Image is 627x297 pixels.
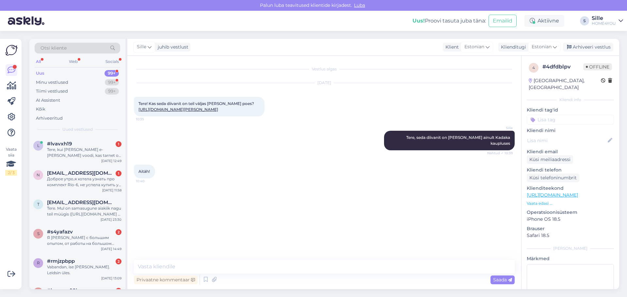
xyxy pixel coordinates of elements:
span: tambet1@gmail.com [47,200,115,205]
div: 99+ [105,79,119,86]
div: Tiimi vestlused [36,88,68,95]
div: S [580,16,589,25]
div: Klient [443,44,459,51]
span: #rmjzpbpp [47,258,75,264]
div: Web [68,57,79,66]
span: 4 [532,65,535,70]
span: #s4yafazv [47,229,73,235]
span: Tere! Kas seda diivanit on teil väljas [PERSON_NAME] poes? [138,101,254,112]
div: Kõik [36,106,45,112]
div: Vestlus algas [134,66,515,72]
div: [DATE] 12:49 [101,158,121,163]
div: Privaatne kommentaar [134,275,198,284]
span: Estonian [464,43,484,51]
span: Aitäh! [138,169,150,174]
p: Operatsioonisüsteem [527,209,614,216]
div: Vaata siia [5,146,17,176]
span: n [37,172,40,177]
div: 2 / 3 [5,170,17,176]
div: Я [PERSON_NAME] с большим опытом, от работы на большом прозизводстве до собственного ателье [47,235,121,246]
p: iPhone OS 18.5 [527,216,614,223]
span: #hwgwq98b [47,288,79,293]
span: Uued vestlused [62,126,93,132]
span: Saada [493,277,512,283]
input: Lisa nimi [527,137,606,144]
div: Socials [104,57,120,66]
div: All [35,57,42,66]
span: t [37,202,40,207]
a: [URL][DOMAIN_NAME] [527,192,578,198]
div: 99+ [104,70,119,77]
span: r [37,260,40,265]
p: Kliendi nimi [527,127,614,134]
span: l [37,143,40,148]
p: Kliendi telefon [527,167,614,173]
span: Otsi kliente [40,45,67,52]
img: Askly Logo [5,44,18,56]
div: Kliendi info [527,97,614,103]
p: Safari 18.5 [527,232,614,239]
div: Küsi telefoninumbrit [527,173,579,182]
div: AI Assistent [36,97,60,104]
span: 10:35 [136,117,160,122]
p: Kliendi email [527,148,614,155]
div: 2 [116,229,121,235]
span: s [37,231,40,236]
b: Uus! [412,18,425,24]
div: Aktiivne [524,15,564,27]
div: 1 [116,288,121,294]
span: Offline [583,63,612,70]
div: [DATE] 23:30 [101,217,121,222]
div: # 4dfdblpv [542,63,583,71]
div: [DATE] 14:49 [101,246,121,251]
div: Доброе утро,я хотела узнать про комплект Rio-6, не успела купить у нас в [GEOGRAPHIC_DATA] со ски... [47,176,121,188]
div: Sille [592,16,616,21]
div: 1 [116,141,121,147]
div: Arhiveeritud [36,115,63,122]
div: Minu vestlused [36,79,68,86]
div: 2 [116,259,121,264]
span: #lvavxh19 [47,141,72,147]
div: 99+ [105,88,119,95]
div: Tere, kui [PERSON_NAME] e-[PERSON_NAME] voodi, kas tarnet on võimalik ajatada septembri algusesse? [47,147,121,158]
p: Klienditeekond [527,185,614,192]
p: Vaata edasi ... [527,200,614,206]
div: [DATE] [134,80,515,86]
a: [URL][DOMAIN_NAME][PERSON_NAME] [138,107,218,112]
div: [GEOGRAPHIC_DATA], [GEOGRAPHIC_DATA] [529,77,601,91]
div: [DATE] 11:58 [102,188,121,193]
div: 1 [116,171,121,176]
div: Arhiveeri vestlus [563,43,613,52]
div: Tere. Mul on samasugune aiakiik nagu teil müügis ([URL][DOMAIN_NAME] ). [PERSON_NAME] uusi istmek... [47,205,121,217]
input: Lisa tag [527,115,614,125]
button: Emailid [489,15,517,27]
p: Kliendi tag'id [527,107,614,113]
span: Tere, seda diivanit on [PERSON_NAME] ainult Kadaka kaupluses [406,135,511,146]
div: Proovi tasuta juba täna: [412,17,486,25]
span: Sille [137,43,146,51]
div: HOME4YOU [592,21,616,26]
div: [PERSON_NAME] [527,245,614,251]
span: Nähtud ✓ 10:39 [487,151,513,156]
span: Luba [352,2,367,8]
p: Märkmed [527,255,614,262]
span: 10:40 [136,179,160,184]
span: natalja_s@msn.com [47,170,115,176]
div: juhib vestlust [155,44,188,51]
span: Sille [488,126,513,130]
div: Vabandan, ise [PERSON_NAME]. Leidsin üles. [47,264,121,276]
a: SilleHOME4YOU [592,16,623,26]
div: Uus [36,70,44,77]
span: Estonian [532,43,552,51]
div: [DATE] 13:09 [101,276,121,281]
div: Klienditugi [498,44,526,51]
div: Küsi meiliaadressi [527,155,573,164]
p: Brauser [527,225,614,232]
